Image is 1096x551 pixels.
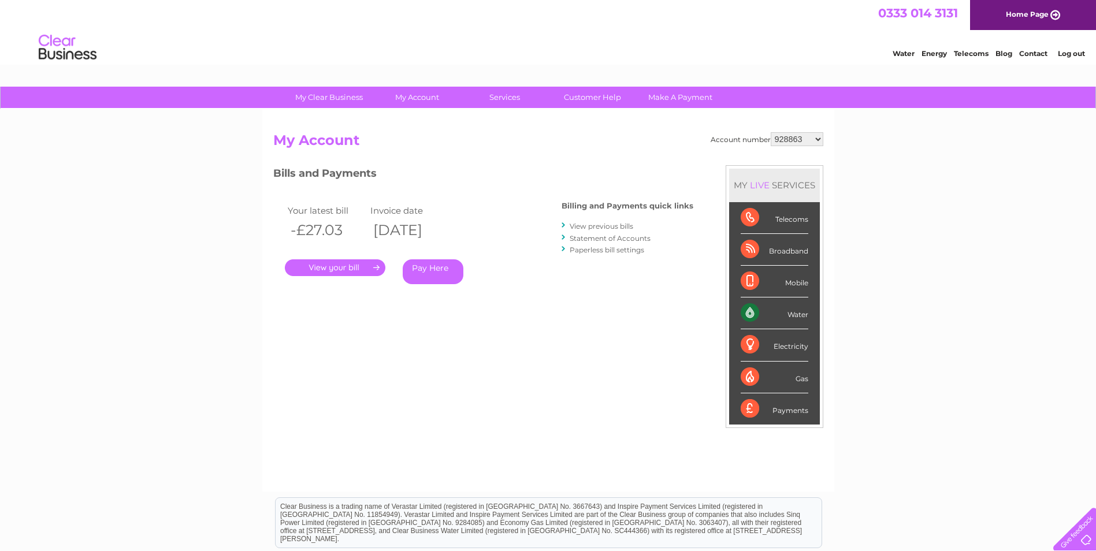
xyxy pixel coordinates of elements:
[633,87,728,108] a: Make A Payment
[38,30,97,65] img: logo.png
[1019,49,1047,58] a: Contact
[729,169,820,202] div: MY SERVICES
[281,87,377,108] a: My Clear Business
[893,49,915,58] a: Water
[367,203,451,218] td: Invoice date
[741,297,808,329] div: Water
[367,218,451,242] th: [DATE]
[741,329,808,361] div: Electricity
[570,234,651,243] a: Statement of Accounts
[273,132,823,154] h2: My Account
[711,132,823,146] div: Account number
[741,266,808,297] div: Mobile
[285,259,385,276] a: .
[570,245,644,254] a: Paperless bill settings
[748,180,772,191] div: LIVE
[922,49,947,58] a: Energy
[741,393,808,425] div: Payments
[995,49,1012,58] a: Blog
[276,6,822,56] div: Clear Business is a trading name of Verastar Limited (registered in [GEOGRAPHIC_DATA] No. 3667643...
[273,165,693,185] h3: Bills and Payments
[285,203,368,218] td: Your latest bill
[878,6,958,20] a: 0333 014 3131
[954,49,989,58] a: Telecoms
[545,87,640,108] a: Customer Help
[741,362,808,393] div: Gas
[457,87,552,108] a: Services
[741,202,808,234] div: Telecoms
[562,202,693,210] h4: Billing and Payments quick links
[741,234,808,266] div: Broadband
[403,259,463,284] a: Pay Here
[285,218,368,242] th: -£27.03
[1058,49,1085,58] a: Log out
[570,222,633,230] a: View previous bills
[369,87,465,108] a: My Account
